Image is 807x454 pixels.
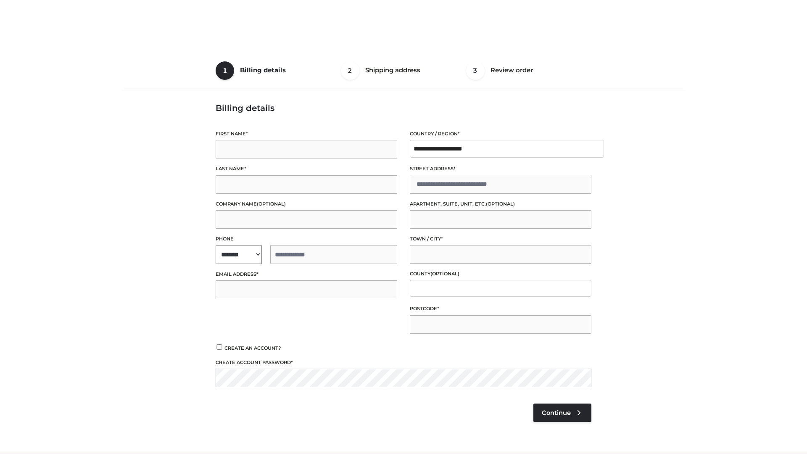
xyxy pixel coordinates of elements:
label: Postcode [410,305,591,313]
label: Town / City [410,235,591,243]
span: 3 [466,61,485,80]
label: First name [216,130,397,138]
label: Last name [216,165,397,173]
span: Create an account? [224,345,281,351]
label: Email address [216,270,397,278]
span: Billing details [240,66,286,74]
label: Company name [216,200,397,208]
span: 1 [216,61,234,80]
span: 2 [341,61,359,80]
label: Street address [410,165,591,173]
span: (optional) [257,201,286,207]
label: County [410,270,591,278]
span: (optional) [486,201,515,207]
label: Country / Region [410,130,591,138]
h3: Billing details [216,103,591,113]
input: Create an account? [216,344,223,350]
label: Apartment, suite, unit, etc. [410,200,591,208]
span: Continue [542,409,571,417]
label: Phone [216,235,397,243]
span: Review order [491,66,533,74]
a: Continue [533,404,591,422]
span: (optional) [430,271,459,277]
span: Shipping address [365,66,420,74]
label: Create account password [216,359,591,367]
